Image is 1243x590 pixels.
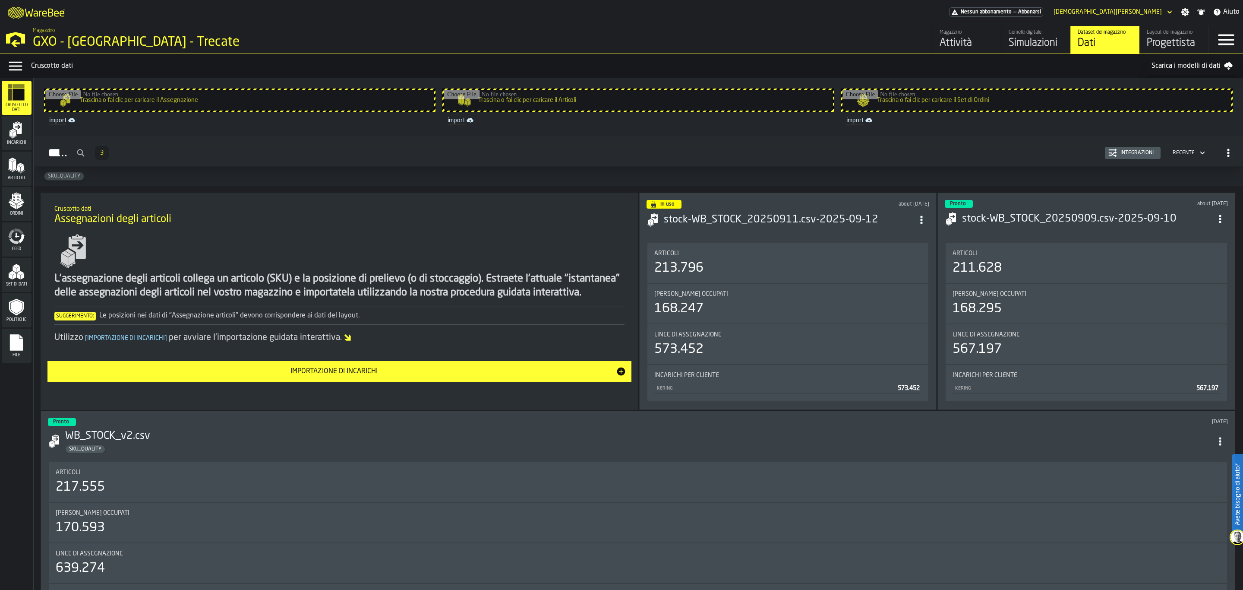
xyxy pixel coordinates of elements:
div: stat-Luoghi occupati [946,284,1227,324]
span: [PERSON_NAME] occupati [654,291,728,298]
div: DropdownMenuValue-4 [1173,150,1195,156]
h3: WB_STOCK_v2.csv [65,429,1212,443]
div: title-Assegnazioni degli articoli [47,200,631,231]
div: Title [654,372,922,379]
div: stock-WB_STOCK_20250909.csv-2025-09-10 [962,212,1212,226]
span: [ [85,335,87,341]
div: Updated: 10/09/2025, 09:24:05 Created: 10/09/2025, 09:22:18 [1101,201,1228,207]
label: button-toggle-Menu [1209,26,1243,54]
span: Importazione di incarichi [83,335,169,341]
div: Le posizioni nei dati di "Assegnazione articoli" devono corrispondere ai dati del layout. [54,311,625,321]
li: menu Incarichi [2,116,32,151]
li: menu Articoli [2,152,32,186]
span: Ordini [2,211,32,216]
div: 573.452 [654,342,704,357]
div: Updated: 11/07/2025, 00:32:52 Created: 10/07/2025, 14:50:18 [653,419,1228,425]
li: menu Set di dati [2,258,32,292]
span: 567.197 [1196,385,1218,391]
div: Integrazioni [1117,150,1157,156]
div: Cruscotto dati [31,61,1145,71]
label: button-toggle-Aiuto [1209,7,1243,17]
h3: stock-WB_STOCK_20250911.csv-2025-09-12 [664,213,914,227]
span: ] [165,335,167,341]
span: Set di dati [2,282,32,287]
span: Incarichi per cliente [654,372,719,379]
li: menu Ordini [2,187,32,222]
div: Title [56,550,1220,557]
div: Title [654,331,922,338]
div: Title [56,469,1220,476]
div: 168.247 [654,301,704,317]
h2: button-Incarichi [34,136,1243,167]
div: status-3 2 [945,200,973,208]
div: stat-Articoli [946,243,1227,283]
div: ButtonLoadMore-Per saperne di più-Precedente-Primo-Ultimo [91,146,112,160]
div: Title [654,291,922,298]
div: Dataset del magazzino [1078,29,1133,35]
div: Attività [940,36,994,50]
div: Dati [1078,36,1133,50]
div: 211.628 [953,260,1002,276]
div: stat-Linee di assegnazione [49,543,1227,583]
span: Abbonarsi [1018,9,1041,15]
a: link-to-/wh/i/7274009e-5361-4e21-8e36-7045ee840609/feed/ [932,26,1001,54]
div: Title [654,250,922,257]
div: Updated: 12/09/2025, 08:07:04 Created: 12/09/2025, 08:05:15 [806,201,929,207]
div: ItemListCard-DashboardItemContainer [937,193,1235,410]
div: Gemello digitale [1009,29,1063,35]
div: Progettista [1147,36,1202,50]
div: Layout del magazzino [1147,29,1202,35]
a: Scarica i modelli di dati [1145,57,1240,75]
div: stat-Articoli [49,462,1227,502]
div: Title [953,331,1220,338]
div: Utilizzo per avviare l'importazione guidata interattiva. [54,332,625,344]
span: Articoli [953,250,977,257]
span: Pronto [53,419,69,425]
div: Title [953,250,1220,257]
div: stat-Incarichi per cliente [647,365,929,401]
label: button-toggle-Menu Dati [3,57,28,75]
div: status-4 2 [647,200,681,209]
a: link-to-/wh/i/7274009e-5361-4e21-8e36-7045ee840609/pricing/ [949,7,1043,17]
span: Nessun abbonamento [961,9,1012,15]
a: link-to-/wh/i/7274009e-5361-4e21-8e36-7045ee840609/import/orders/ [843,115,1231,126]
span: In uso [660,202,675,207]
a: link-to-/wh/i/7274009e-5361-4e21-8e36-7045ee840609/simulations [1001,26,1070,54]
div: Title [953,291,1220,298]
div: Title [953,372,1220,379]
div: 567.197 [953,342,1002,357]
div: Magazzino [940,29,994,35]
li: menu Cruscotto dati [2,81,32,115]
div: Title [56,510,1220,517]
span: Incarichi [2,140,32,145]
div: status-3 2 [48,418,76,426]
div: ItemListCard- [41,193,638,410]
div: 639.274 [56,561,105,576]
span: Linee di assegnazione [654,331,722,338]
span: SKU_QUALITY [66,446,105,452]
div: Importazione di incarichi [53,366,616,377]
span: Cruscotto dati [2,103,32,112]
div: 217.555 [56,479,105,495]
span: Assegnazioni degli articoli [54,213,171,226]
span: File [2,353,32,358]
label: button-toggle-Notifiche [1193,8,1209,16]
div: Abbonamento al menu [949,7,1043,17]
div: stat-Linee di assegnazione [647,324,929,364]
div: stat-Incarichi per cliente [946,365,1227,401]
span: [PERSON_NAME] occupati [56,510,129,517]
div: 213.796 [654,260,704,276]
span: Pronto [950,201,966,206]
button: button-Integrazioni [1105,147,1161,159]
div: 170.593 [56,520,105,536]
span: Articoli [56,469,80,476]
div: Simulazioni [1009,36,1063,50]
